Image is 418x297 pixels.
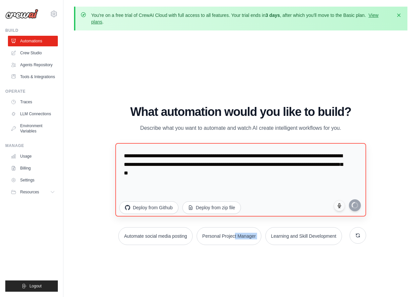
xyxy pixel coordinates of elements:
[5,280,58,292] button: Logout
[5,89,58,94] div: Operate
[8,175,58,185] a: Settings
[119,201,178,214] button: Deploy from Github
[182,201,241,214] button: Deploy from zip file
[8,60,58,70] a: Agents Repository
[8,187,58,197] button: Resources
[8,97,58,107] a: Traces
[197,227,261,245] button: Personal Project Manager
[8,121,58,136] a: Environment Variables
[8,151,58,162] a: Usage
[115,105,366,119] h1: What automation would you like to build?
[29,283,42,289] span: Logout
[265,227,342,245] button: Learning and Skill Development
[385,265,418,297] iframe: Chat Widget
[118,227,193,245] button: Automate social media posting
[8,109,58,119] a: LLM Connections
[130,124,352,132] p: Describe what you want to automate and watch AI create intelligent workflows for you.
[91,12,392,25] p: You're on a free trial of CrewAI Cloud with full access to all features. Your trial ends in , aft...
[8,36,58,46] a: Automations
[5,143,58,148] div: Manage
[8,48,58,58] a: Crew Studio
[8,72,58,82] a: Tools & Integrations
[265,13,280,18] strong: 3 days
[8,163,58,173] a: Billing
[5,28,58,33] div: Build
[5,9,38,19] img: Logo
[20,189,39,195] span: Resources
